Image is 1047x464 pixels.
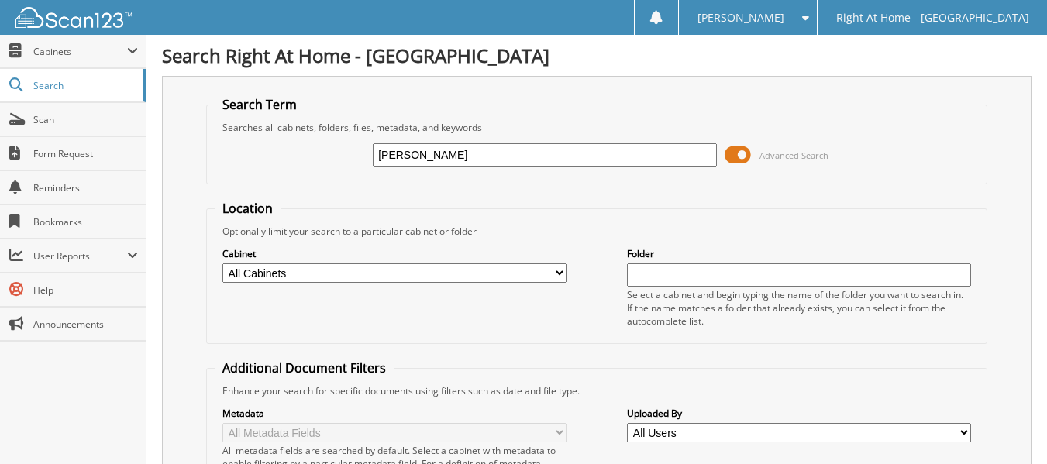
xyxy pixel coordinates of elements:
[15,7,132,28] img: scan123-logo-white.svg
[33,284,138,297] span: Help
[627,288,971,328] div: Select a cabinet and begin typing the name of the folder you want to search in. If the name match...
[222,407,567,420] label: Metadata
[215,225,979,238] div: Optionally limit your search to a particular cabinet or folder
[33,215,138,229] span: Bookmarks
[33,249,127,263] span: User Reports
[215,384,979,397] div: Enhance your search for specific documents using filters such as date and file type.
[836,13,1029,22] span: Right At Home - [GEOGRAPHIC_DATA]
[627,407,971,420] label: Uploaded By
[759,150,828,161] span: Advanced Search
[33,113,138,126] span: Scan
[215,121,979,134] div: Searches all cabinets, folders, files, metadata, and keywords
[215,200,281,217] legend: Location
[215,96,305,113] legend: Search Term
[627,247,971,260] label: Folder
[222,247,567,260] label: Cabinet
[970,390,1047,464] iframe: Chat Widget
[162,43,1032,68] h1: Search Right At Home - [GEOGRAPHIC_DATA]
[697,13,784,22] span: [PERSON_NAME]
[215,359,394,376] legend: Additional Document Filters
[33,45,127,58] span: Cabinets
[33,79,136,92] span: Search
[33,181,138,194] span: Reminders
[33,318,138,331] span: Announcements
[33,147,138,160] span: Form Request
